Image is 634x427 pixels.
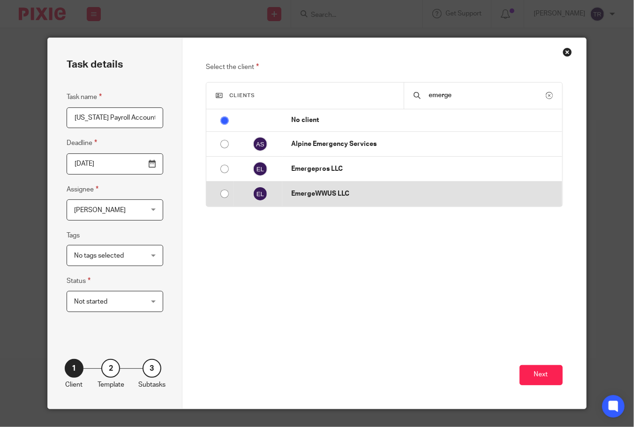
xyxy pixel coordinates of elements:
img: svg%3E [253,186,268,201]
img: svg%3E [253,137,268,152]
img: svg%3E [253,161,268,176]
label: Assignee [67,184,98,195]
span: [PERSON_NAME] [74,207,126,213]
span: No tags selected [74,252,124,259]
label: Task name [67,91,102,102]
div: Close this dialog window [563,47,572,57]
p: No client [292,115,558,125]
p: EmergeWWUS LLC [292,189,558,198]
label: Deadline [67,137,97,148]
div: 2 [101,359,120,378]
label: Tags [67,231,80,240]
div: 1 [65,359,83,378]
p: Alpine Emergency Services [292,139,558,149]
p: Subtasks [138,380,166,389]
p: Emergepros LLC [292,164,558,174]
p: Template [98,380,124,389]
p: Client [65,380,83,389]
input: Task name [67,107,163,129]
h2: Task details [67,57,123,73]
input: Pick a date [67,153,163,175]
span: Not started [74,298,107,305]
button: Next [520,365,563,385]
span: Clients [229,93,255,98]
label: Status [67,275,91,286]
div: 3 [143,359,161,378]
input: Search... [428,90,546,100]
p: Select the client [206,61,562,73]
